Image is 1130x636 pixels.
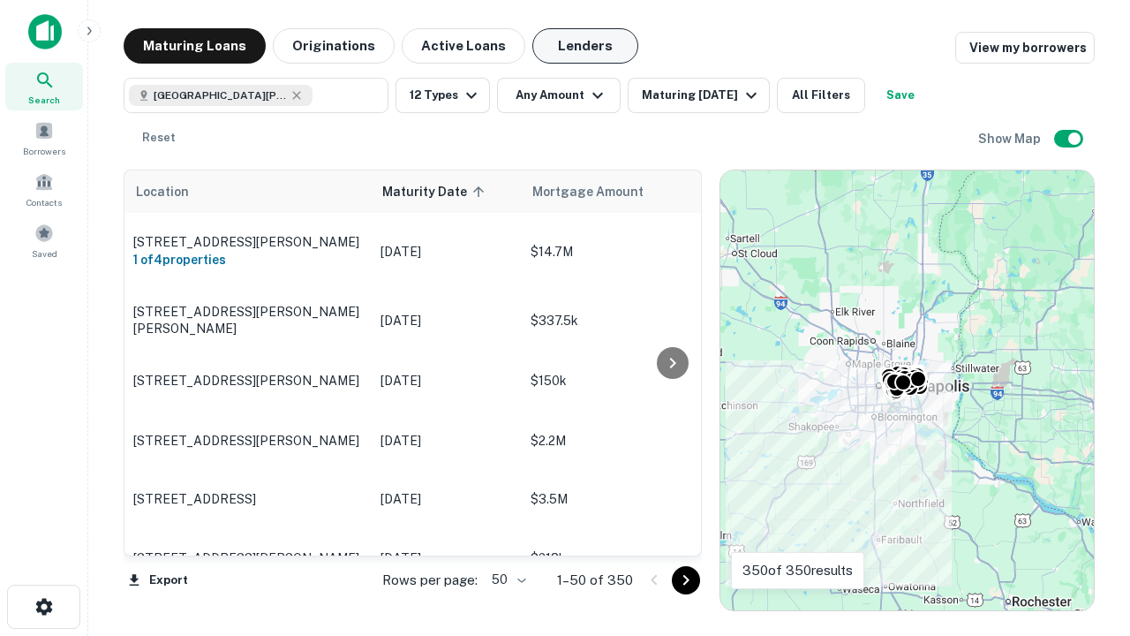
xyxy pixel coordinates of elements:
button: Active Loans [402,28,525,64]
h6: 1 of 4 properties [133,250,363,269]
button: Lenders [532,28,638,64]
a: View my borrowers [955,32,1095,64]
span: Mortgage Amount [532,181,667,202]
p: [DATE] [380,549,513,568]
div: 50 [485,567,529,593]
p: [STREET_ADDRESS][PERSON_NAME] [133,373,363,389]
a: Borrowers [5,114,83,162]
p: Rows per page: [382,570,478,591]
button: Maturing Loans [124,28,266,64]
div: Maturing [DATE] [642,85,762,106]
button: Maturing [DATE] [628,78,770,113]
button: Save your search to get updates of matches that match your search criteria. [872,78,929,113]
p: $14.7M [531,242,707,261]
p: [STREET_ADDRESS][PERSON_NAME] [133,433,363,449]
p: [DATE] [380,489,513,509]
p: $150k [531,371,707,390]
span: Saved [32,246,57,261]
p: [DATE] [380,431,513,450]
th: Mortgage Amount [522,170,716,213]
button: Originations [273,28,395,64]
button: Export [124,567,192,594]
iframe: Chat Widget [1042,495,1130,579]
span: Maturity Date [382,181,490,202]
button: Reset [131,120,187,155]
p: [STREET_ADDRESS][PERSON_NAME][PERSON_NAME] [133,304,363,336]
button: Any Amount [497,78,621,113]
img: capitalize-icon.png [28,14,62,49]
span: Borrowers [23,144,65,158]
p: $337.5k [531,311,707,330]
a: Search [5,63,83,110]
span: [GEOGRAPHIC_DATA][PERSON_NAME], [GEOGRAPHIC_DATA], [GEOGRAPHIC_DATA] [154,87,286,103]
button: 12 Types [395,78,490,113]
span: Search [28,93,60,107]
th: Maturity Date [372,170,522,213]
span: Contacts [26,195,62,209]
button: Go to next page [672,566,700,594]
p: $2.2M [531,431,707,450]
div: 0 0 [720,170,1094,610]
p: $3.5M [531,489,707,509]
p: [STREET_ADDRESS] [133,491,363,507]
p: [STREET_ADDRESS][PERSON_NAME] [133,234,363,250]
p: [STREET_ADDRESS][PERSON_NAME] [133,550,363,566]
p: [DATE] [380,242,513,261]
p: [DATE] [380,371,513,390]
button: All Filters [777,78,865,113]
p: 350 of 350 results [742,560,853,581]
p: 1–50 of 350 [557,570,633,591]
a: Contacts [5,165,83,213]
th: Location [124,170,372,213]
p: [DATE] [380,311,513,330]
span: Location [135,181,189,202]
p: $218k [531,549,707,568]
h6: Show Map [978,129,1043,148]
a: Saved [5,216,83,264]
